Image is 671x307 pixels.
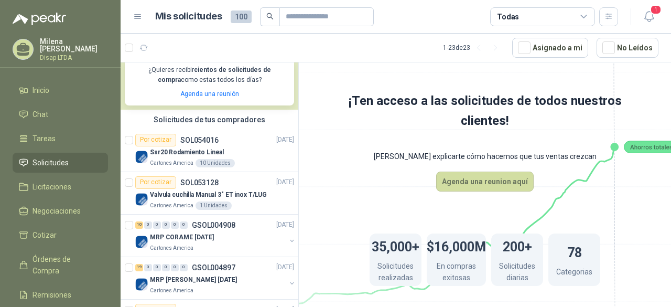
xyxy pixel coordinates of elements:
[443,39,504,56] div: 1 - 23 de 23
[135,176,176,189] div: Por cotizar
[597,38,658,58] button: No Leídos
[153,264,161,271] div: 0
[512,38,588,58] button: Asignado a mi
[192,264,235,271] p: GSOL004897
[135,261,296,295] a: 19 0 0 0 0 0 GSOL004897[DATE] Company LogoMRP [PERSON_NAME] [DATE]Cartones America
[121,110,298,130] div: Solicitudes de tus compradores
[180,136,219,144] p: SOL054016
[135,264,143,271] div: 19
[13,201,108,221] a: Negociaciones
[231,10,252,23] span: 100
[150,147,224,157] p: Ssr20 Rodamiento Lineal
[556,266,592,280] p: Categorias
[121,130,298,172] a: Por cotizarSOL054016[DATE] Company LogoSsr20 Rodamiento LinealCartones America10 Unidades
[33,229,57,241] span: Cotizar
[13,177,108,197] a: Licitaciones
[33,84,49,96] span: Inicio
[13,153,108,173] a: Solicitudes
[276,262,294,272] p: [DATE]
[33,109,48,120] span: Chat
[150,232,214,242] p: MRP CORAME [DATE]
[503,234,532,257] h1: 200+
[436,172,534,192] button: Agenda una reunion aquí
[13,249,108,281] a: Órdenes de Compra
[372,234,419,257] h1: 35,000+
[427,260,486,286] p: En compras exitosas
[13,129,108,149] a: Tareas
[196,202,232,210] div: 1 Unidades
[131,65,288,85] p: ¿Quieres recibir como estas todos los días?
[196,159,235,167] div: 10 Unidades
[171,221,179,229] div: 0
[150,190,267,200] p: Valvula cuchilla Manual 3" ET inox T/LUG
[162,221,170,229] div: 0
[276,220,294,230] p: [DATE]
[13,13,66,25] img: Logo peakr
[162,264,170,271] div: 0
[150,244,193,252] p: Cartones America
[427,234,486,257] h1: $16,000M
[135,134,176,146] div: Por cotizar
[33,289,71,301] span: Remisiones
[180,264,188,271] div: 0
[276,177,294,187] p: [DATE]
[135,219,296,252] a: 10 0 0 0 0 0 GSOL004908[DATE] Company LogoMRP CORAME [DATE]Cartones America
[158,66,271,83] b: cientos de solicitudes de compra
[33,205,81,217] span: Negociaciones
[567,240,582,263] h1: 78
[144,264,152,271] div: 0
[135,151,148,163] img: Company Logo
[153,221,161,229] div: 0
[155,9,222,24] h1: Mis solicitudes
[150,275,237,285] p: MRP [PERSON_NAME] [DATE]
[33,133,56,144] span: Tareas
[144,221,152,229] div: 0
[135,278,148,291] img: Company Logo
[13,285,108,305] a: Remisiones
[33,253,98,277] span: Órdenes de Compra
[180,90,239,98] a: Agenda una reunión
[135,221,143,229] div: 10
[33,181,71,193] span: Licitaciones
[135,236,148,248] img: Company Logo
[150,159,193,167] p: Cartones America
[135,193,148,206] img: Company Logo
[491,260,543,286] p: Solicitudes diarias
[150,202,193,210] p: Cartones America
[13,80,108,100] a: Inicio
[192,221,235,229] p: GSOL004908
[171,264,179,271] div: 0
[121,172,298,215] a: Por cotizarSOL053128[DATE] Company LogoValvula cuchilla Manual 3" ET inox T/LUGCartones America1 ...
[497,11,519,23] div: Todas
[180,179,219,186] p: SOL053128
[40,55,108,61] p: Disap LTDA
[276,135,294,145] p: [DATE]
[40,38,108,52] p: Milena [PERSON_NAME]
[370,260,421,286] p: Solicitudes realizadas
[150,287,193,295] p: Cartones America
[33,157,69,168] span: Solicitudes
[13,104,108,124] a: Chat
[180,221,188,229] div: 0
[640,7,658,26] button: 1
[650,5,662,15] span: 1
[13,225,108,245] a: Cotizar
[266,13,274,20] span: search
